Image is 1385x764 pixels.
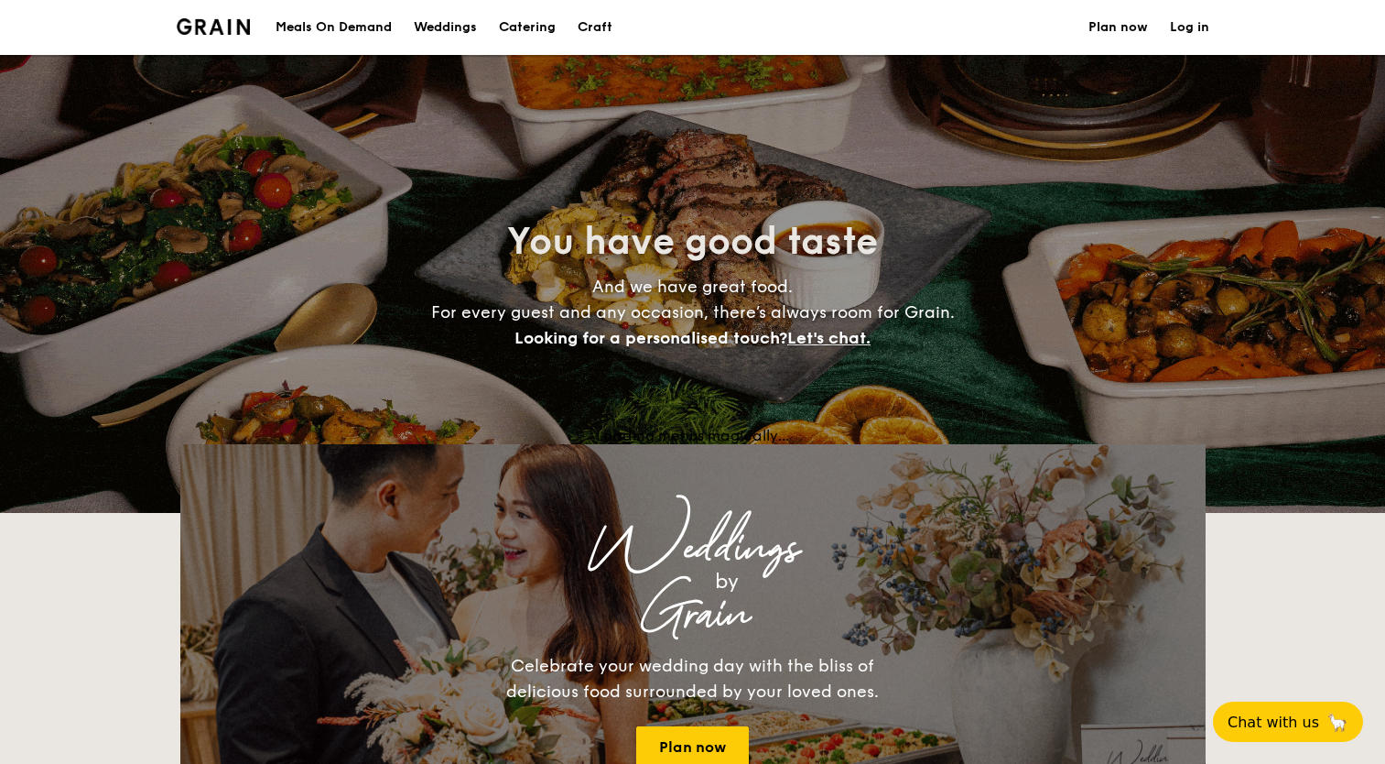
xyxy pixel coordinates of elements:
[177,18,251,35] img: Grain
[514,328,787,348] span: Looking for a personalised touch?
[180,427,1206,444] div: Loading menus magically...
[341,532,1044,565] div: Weddings
[341,598,1044,631] div: Grain
[507,220,878,264] span: You have good taste
[1228,714,1319,731] span: Chat with us
[409,565,1044,598] div: by
[787,328,871,348] span: Let's chat.
[1326,712,1348,733] span: 🦙
[1213,702,1363,742] button: Chat with us🦙
[431,277,955,348] span: And we have great food. For every guest and any occasion, there’s always room for Grain.
[487,653,899,704] div: Celebrate your wedding day with the bliss of delicious food surrounded by your loved ones.
[177,18,251,35] a: Logotype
